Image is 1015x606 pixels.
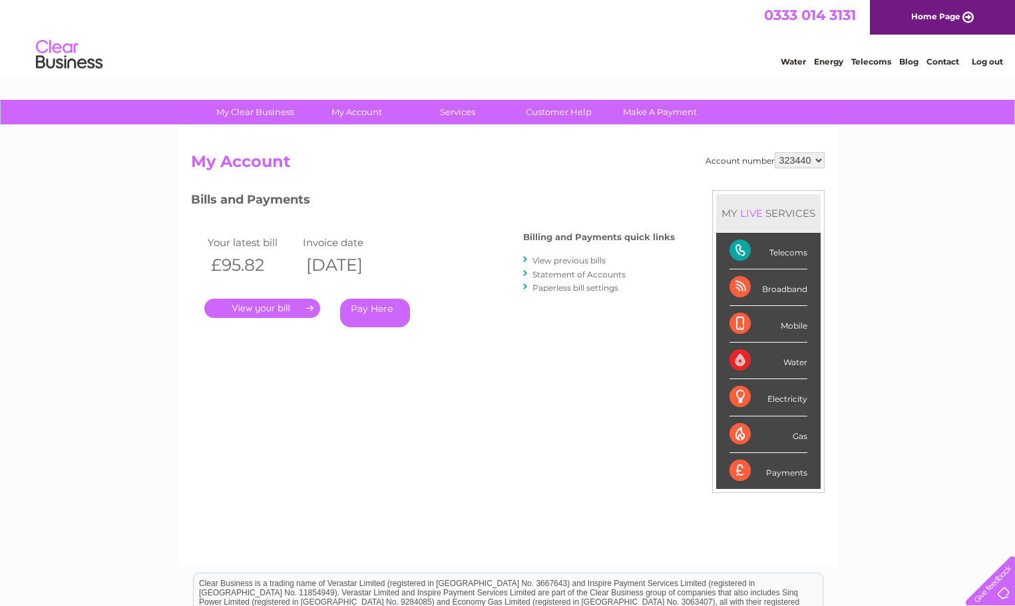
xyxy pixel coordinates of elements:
[972,57,1003,67] a: Log out
[729,343,807,379] div: Water
[729,269,807,306] div: Broadband
[194,7,823,65] div: Clear Business is a trading name of Verastar Limited (registered in [GEOGRAPHIC_DATA] No. 3667643...
[300,251,395,279] th: [DATE]
[340,299,410,327] a: Pay Here
[729,379,807,416] div: Electricity
[504,100,614,124] a: Customer Help
[403,100,512,124] a: Services
[729,306,807,343] div: Mobile
[300,233,395,251] td: Invoice date
[532,269,626,279] a: Statement of Accounts
[532,283,618,293] a: Paperless bill settings
[523,232,675,242] h4: Billing and Payments quick links
[729,416,807,453] div: Gas
[191,152,825,178] h2: My Account
[204,299,320,318] a: .
[716,194,821,232] div: MY SERVICES
[35,35,103,75] img: logo.png
[851,57,891,67] a: Telecoms
[706,152,825,168] div: Account number
[200,100,310,124] a: My Clear Business
[729,233,807,269] div: Telecoms
[191,190,675,214] h3: Bills and Payments
[814,57,843,67] a: Energy
[204,251,300,279] th: £95.82
[781,57,806,67] a: Water
[764,7,856,23] a: 0333 014 3131
[302,100,411,124] a: My Account
[926,57,959,67] a: Contact
[729,453,807,489] div: Payments
[532,255,606,265] a: View previous bills
[605,100,715,124] a: Make A Payment
[899,57,918,67] a: Blog
[737,207,765,220] div: LIVE
[204,233,300,251] td: Your latest bill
